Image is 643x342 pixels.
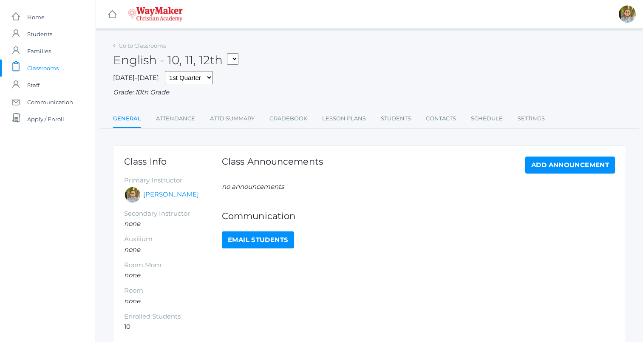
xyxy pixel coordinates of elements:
a: Contacts [426,110,456,127]
li: 10 [124,322,222,332]
em: none [124,245,140,254]
a: Lesson Plans [322,110,366,127]
a: Students [381,110,411,127]
h5: Auxilium [124,236,222,243]
h2: English - 10, 11, 12th [113,54,238,67]
em: no announcements [222,182,284,191]
h1: Class Info [124,157,222,166]
div: Kylen Braileanu [124,186,141,203]
span: Communication [27,94,73,111]
a: Attd Summary [210,110,255,127]
h5: Room [124,287,222,294]
div: Kylen Braileanu [619,6,636,23]
em: none [124,219,140,228]
h1: Class Announcements [222,157,323,171]
span: Families [27,43,51,60]
img: waymaker-logo-stack-white-1602f2b1af18da31a5905e9982d058868370996dac5278e84edea6dabf9a3315.png [128,7,183,22]
a: Add Announcement [525,157,615,174]
div: Grade: 10th Grade [113,88,626,97]
span: Staff [27,77,40,94]
em: none [124,297,140,305]
h1: Communication [222,211,615,221]
h5: Primary Instructor [124,177,222,184]
span: [DATE]-[DATE] [113,74,159,82]
a: Gradebook [269,110,307,127]
a: Email Students [222,231,294,248]
em: none [124,271,140,279]
h5: Secondary Instructor [124,210,222,217]
span: Home [27,9,45,26]
span: Classrooms [27,60,59,77]
span: Students [27,26,52,43]
h5: Room Mom [124,262,222,269]
h5: Enrolled Students [124,313,222,320]
a: [PERSON_NAME] [143,190,199,199]
span: Apply / Enroll [27,111,64,128]
a: Schedule [471,110,503,127]
a: General [113,110,141,128]
a: Go to Classrooms [119,42,166,49]
a: Settings [518,110,545,127]
a: Attendance [156,110,195,127]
